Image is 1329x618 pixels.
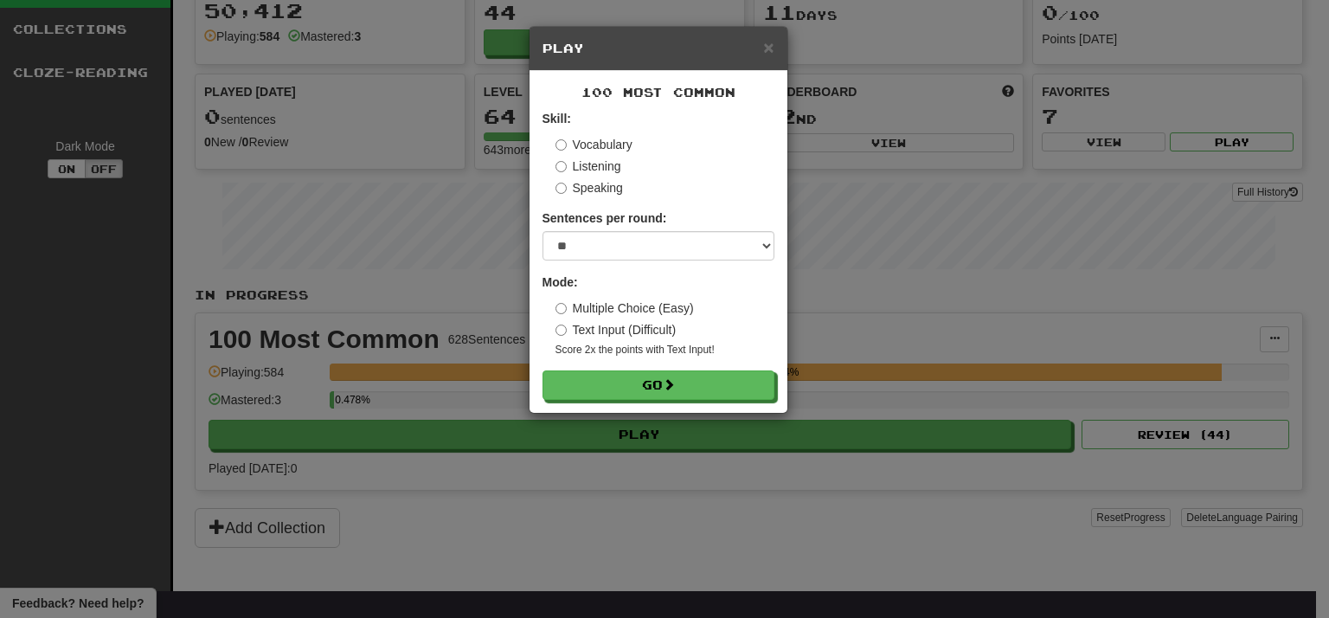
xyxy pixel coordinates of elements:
strong: Mode: [543,275,578,289]
button: Go [543,370,774,400]
label: Speaking [555,179,623,196]
span: × [763,37,774,57]
label: Multiple Choice (Easy) [555,299,694,317]
input: Multiple Choice (Easy) [555,303,567,314]
input: Vocabulary [555,139,567,151]
label: Sentences per round: [543,209,667,227]
input: Listening [555,161,567,172]
label: Listening [555,158,621,175]
h5: Play [543,40,774,57]
small: Score 2x the points with Text Input ! [555,343,774,357]
strong: Skill: [543,112,571,126]
label: Text Input (Difficult) [555,321,677,338]
span: 100 Most Common [581,85,735,100]
input: Text Input (Difficult) [555,325,567,336]
label: Vocabulary [555,136,632,153]
button: Close [763,38,774,56]
input: Speaking [555,183,567,194]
